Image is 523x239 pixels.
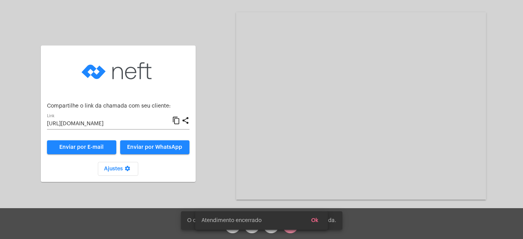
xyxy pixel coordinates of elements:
span: Atendimento encerrado [201,217,261,224]
span: Enviar por WhatsApp [127,145,182,150]
span: Enviar por E-mail [59,145,104,150]
button: Ajustes [98,162,138,176]
mat-icon: settings [123,165,132,175]
a: Enviar por E-mail [47,140,116,154]
span: Ajustes [104,166,132,172]
img: logo-neft-novo-2.png [80,52,157,90]
button: Enviar por WhatsApp [120,140,189,154]
span: Ok [311,218,318,223]
mat-icon: share [181,116,189,125]
mat-icon: content_copy [172,116,180,125]
p: Compartilhe o link da chamada com seu cliente: [47,103,189,109]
